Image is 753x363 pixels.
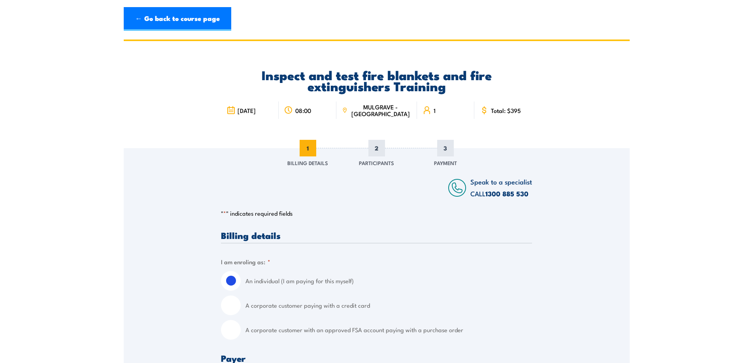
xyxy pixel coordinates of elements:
[221,231,532,240] h3: Billing details
[221,209,532,217] p: " " indicates required fields
[287,159,328,167] span: Billing Details
[470,177,532,198] span: Speak to a specialist CALL
[245,320,532,340] label: A corporate customer with an approved FSA account paying with a purchase order
[368,140,385,156] span: 2
[350,103,411,117] span: MULGRAVE - [GEOGRAPHIC_DATA]
[124,7,231,31] a: ← Go back to course page
[295,107,311,114] span: 08:00
[491,107,521,114] span: Total: $395
[245,271,532,291] label: An individual (I am paying for this myself)
[434,159,457,167] span: Payment
[221,257,270,266] legend: I am enroling as:
[434,107,436,114] span: 1
[359,159,394,167] span: Participants
[300,140,316,156] span: 1
[437,140,454,156] span: 3
[221,69,532,91] h2: Inspect and test fire blankets and fire extinguishers Training
[221,354,532,363] h3: Payer
[485,188,528,199] a: 1300 885 530
[238,107,256,114] span: [DATE]
[245,295,532,315] label: A corporate customer paying with a credit card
